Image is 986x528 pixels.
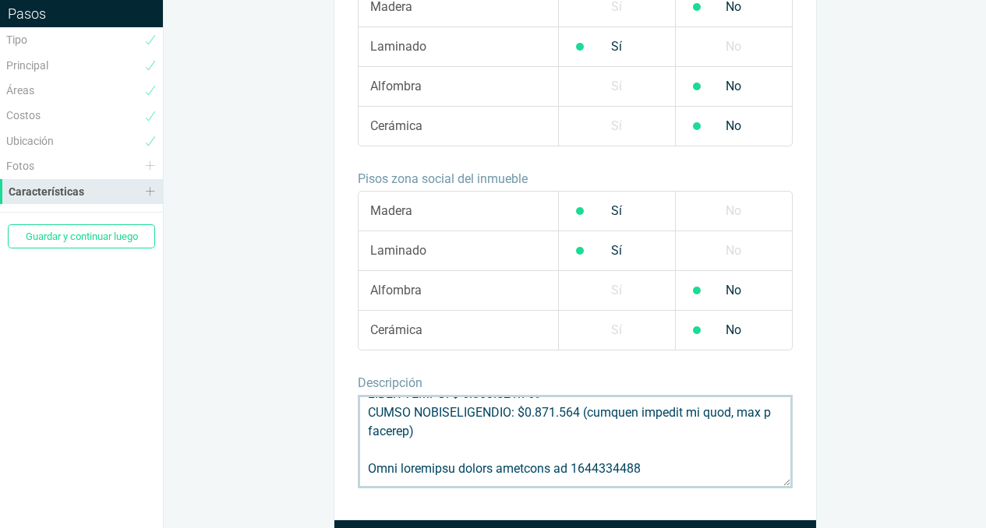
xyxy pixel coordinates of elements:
[359,192,412,231] span: Madera
[558,311,675,350] label: Sí
[675,192,792,231] label: No
[675,271,792,310] label: No
[675,67,792,106] label: No
[359,107,422,146] span: Cerámica
[358,170,793,188] h4: Pisos zona social del inmueble
[558,67,675,106] label: Sí
[359,231,426,270] span: Laminado
[359,311,422,350] span: Cerámica
[558,231,675,270] label: Sí
[675,27,792,66] label: No
[558,271,675,310] label: Sí
[675,107,792,146] label: No
[358,374,793,392] h4: Descripción
[675,311,792,350] label: No
[359,27,426,66] span: Laminado
[675,231,792,270] label: No
[558,192,675,231] label: Sí
[558,107,675,146] label: Sí
[558,27,675,66] label: Sí
[359,271,422,310] span: Alfombra
[359,67,422,106] span: Alfombra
